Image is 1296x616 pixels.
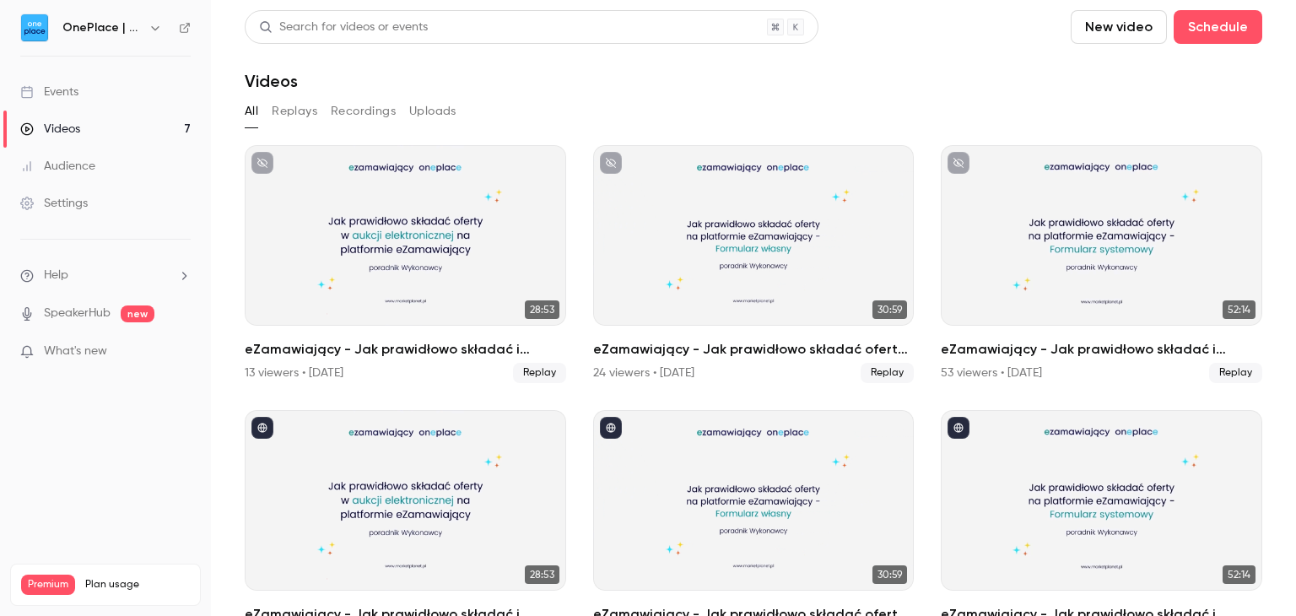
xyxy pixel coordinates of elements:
[525,300,559,319] span: 28:53
[872,565,907,584] span: 30:59
[593,145,915,383] li: eZamawiający - Jak prawidłowo składać oferty na postępowaniu z formularzem własnym
[948,417,969,439] button: published
[251,417,273,439] button: published
[600,152,622,174] button: unpublished
[409,98,456,125] button: Uploads
[1223,565,1255,584] span: 52:14
[245,339,566,359] h2: eZamawiający - Jak prawidłowo składać i podpisywać oferty w aukcji elektronicznej
[20,195,88,212] div: Settings
[20,121,80,138] div: Videos
[600,417,622,439] button: published
[245,365,343,381] div: 13 viewers • [DATE]
[170,344,191,359] iframe: Noticeable Trigger
[948,152,969,174] button: unpublished
[1223,300,1255,319] span: 52:14
[21,575,75,595] span: Premium
[941,365,1042,381] div: 53 viewers • [DATE]
[245,145,566,383] li: eZamawiający - Jak prawidłowo składać i podpisywać oferty w aukcji elektronicznej
[525,565,559,584] span: 28:53
[85,578,190,592] span: Plan usage
[44,343,107,360] span: What's new
[593,365,694,381] div: 24 viewers • [DATE]
[21,14,48,41] img: OnePlace | Powered by Hubexo
[251,152,273,174] button: unpublished
[941,339,1262,359] h2: eZamawiający - Jak prawidłowo składać i podpisywać oferty na postępowaniu z formularzem systemowym
[44,267,68,284] span: Help
[272,98,317,125] button: Replays
[62,19,142,36] h6: OnePlace | Powered by Hubexo
[245,10,1262,606] section: Videos
[941,145,1262,383] li: eZamawiający - Jak prawidłowo składać i podpisywać oferty na postępowaniu z formularzem systemowym
[941,145,1262,383] a: 52:14eZamawiający - Jak prawidłowo składać i podpisywać oferty na postępowaniu z formularzem syst...
[20,267,191,284] li: help-dropdown-opener
[20,158,95,175] div: Audience
[1209,363,1262,383] span: Replay
[20,84,78,100] div: Events
[872,300,907,319] span: 30:59
[259,19,428,36] div: Search for videos or events
[245,145,566,383] a: 28:53eZamawiający - Jak prawidłowo składać i podpisywać oferty w aukcji elektronicznej13 viewers ...
[331,98,396,125] button: Recordings
[44,305,111,322] a: SpeakerHub
[1071,10,1167,44] button: New video
[245,71,298,91] h1: Videos
[513,363,566,383] span: Replay
[593,145,915,383] a: 30:59eZamawiający - Jak prawidłowo składać oferty na postępowaniu z formularzem własnym24 viewers...
[1174,10,1262,44] button: Schedule
[121,305,154,322] span: new
[245,98,258,125] button: All
[593,339,915,359] h2: eZamawiający - Jak prawidłowo składać oferty na postępowaniu z formularzem własnym
[861,363,914,383] span: Replay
